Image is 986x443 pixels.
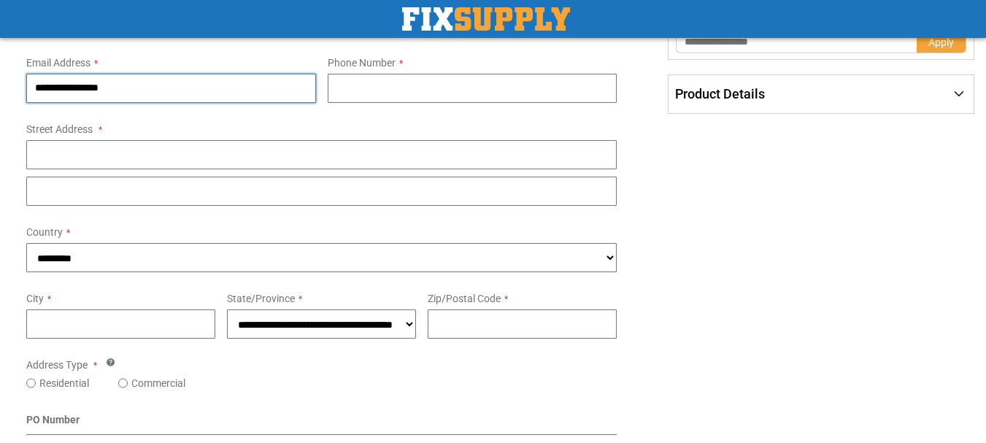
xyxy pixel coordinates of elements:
span: State/Province [227,293,295,304]
button: Apply [917,30,966,53]
a: store logo [402,7,570,31]
label: Commercial [131,376,185,390]
span: Product Details [675,86,765,101]
img: Fix Industrial Supply [402,7,570,31]
span: City [26,293,44,304]
span: Apply [928,36,954,48]
span: Country [26,226,63,238]
label: Residential [39,376,89,390]
span: Zip/Postal Code [428,293,501,304]
span: Phone Number [328,57,396,69]
span: Email Address [26,57,90,69]
span: Street Address [26,123,93,135]
span: Address Type [26,359,88,371]
div: PO Number [26,412,617,435]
